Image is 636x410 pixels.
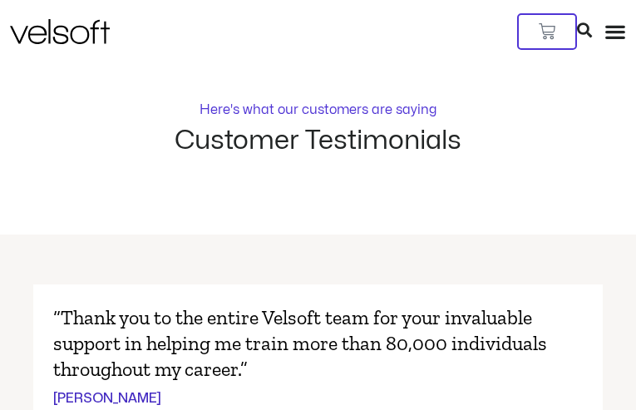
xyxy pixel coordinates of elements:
img: Velsoft Training Materials [10,19,110,44]
h2: Customer Testimonials [175,126,461,155]
div: Menu Toggle [604,21,626,42]
p: Here's what our customers are saying [200,103,436,116]
cite: [PERSON_NAME] [53,388,161,408]
p: “Thank you to the entire Velsoft team for your invaluable support in helping me train more than 8... [53,304,583,383]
